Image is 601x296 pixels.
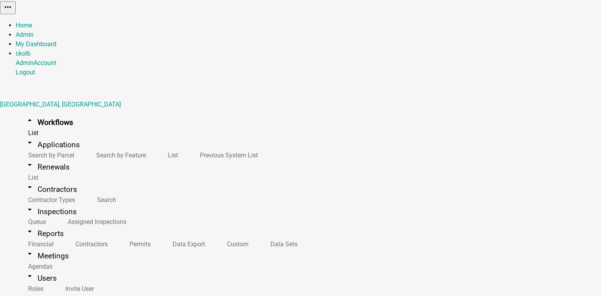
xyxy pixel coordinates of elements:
[34,59,56,67] a: Account
[214,236,258,253] a: Custom
[16,158,79,176] a: arrow_drop_downRenewals
[25,182,34,192] i: arrow_drop_down
[25,205,34,214] i: arrow_drop_down
[25,160,34,170] i: arrow_drop_down
[16,202,86,221] a: arrow_drop_downInspections
[63,236,117,253] a: Contractors
[16,40,56,48] a: My Dashboard
[16,147,84,164] a: Search by Parcel
[16,135,89,154] a: arrow_drop_downApplications
[16,69,35,76] a: Logout
[16,258,62,275] a: Agendas
[187,147,267,164] a: Previous System List
[25,138,34,147] i: arrow_drop_down
[16,213,55,230] a: Queue
[16,59,34,67] a: Admin
[117,236,160,253] a: Permits
[160,236,214,253] a: Data Export
[55,213,136,230] a: Assigned Inspections
[25,116,34,125] i: arrow_drop_up
[155,147,187,164] a: List
[16,224,73,243] a: arrow_drop_downReports
[3,2,13,12] i: more_horiz
[16,169,48,186] a: List
[85,191,126,208] a: Search
[16,31,34,38] a: Admin
[25,227,34,236] i: arrow_drop_down
[16,58,601,77] div: ckolb
[16,269,66,287] a: arrow_drop_downUsers
[25,271,34,281] i: arrow_drop_down
[16,125,48,141] a: List
[16,247,78,265] a: arrow_drop_downMeetings
[16,113,83,132] a: arrow_drop_upWorkflows
[16,191,85,208] a: Contractor Types
[16,50,31,57] a: ckolb
[16,22,32,29] a: Home
[25,249,34,258] i: arrow_drop_down
[16,236,63,253] a: Financial
[84,147,155,164] a: Search by Feature
[16,180,86,199] a: arrow_drop_downContractors
[258,236,307,253] a: Data Sets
